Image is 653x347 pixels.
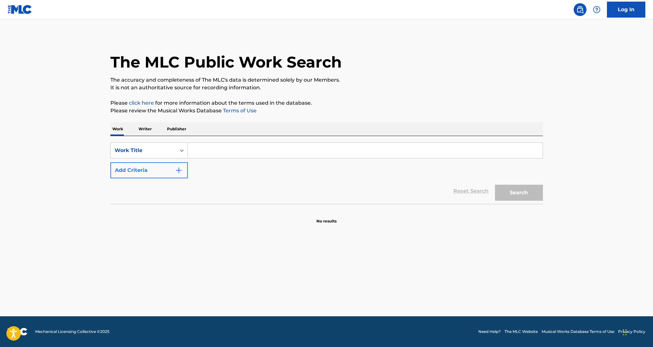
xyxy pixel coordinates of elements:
[607,2,645,18] a: Log In
[35,329,109,335] span: Mechanical Licensing Collective © 2025
[129,100,154,106] a: click here
[623,323,627,342] div: Drag
[593,6,601,13] img: help
[621,316,653,347] iframe: Chat Widget
[110,76,543,84] p: The accuracy and completeness of The MLC's data is determined solely by our Members.
[115,147,172,154] div: Work Title
[8,328,28,335] img: logo
[478,329,501,335] a: Need Help?
[542,329,614,335] a: Musical Works Database Terms of Use
[618,329,645,335] a: Privacy Policy
[110,122,125,136] p: Work
[110,84,543,92] p: It is not an authoritative source for recording information.
[8,5,32,14] img: MLC Logo
[110,99,543,107] p: Please for more information about the terms used in the database.
[110,142,543,204] form: Search Form
[222,108,257,114] a: Terms of Use
[175,166,183,174] img: 9d2ae6d4665cec9f34b9.svg
[110,107,543,115] p: Please review the Musical Works Database
[165,122,188,136] p: Publisher
[137,122,154,136] p: Writer
[576,6,584,13] img: search
[316,211,337,224] p: No results
[505,329,538,335] a: The MLC Website
[574,3,586,16] a: Public Search
[590,3,603,16] div: Help
[110,162,188,178] button: Add Criteria
[110,52,342,72] h1: The MLC Public Work Search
